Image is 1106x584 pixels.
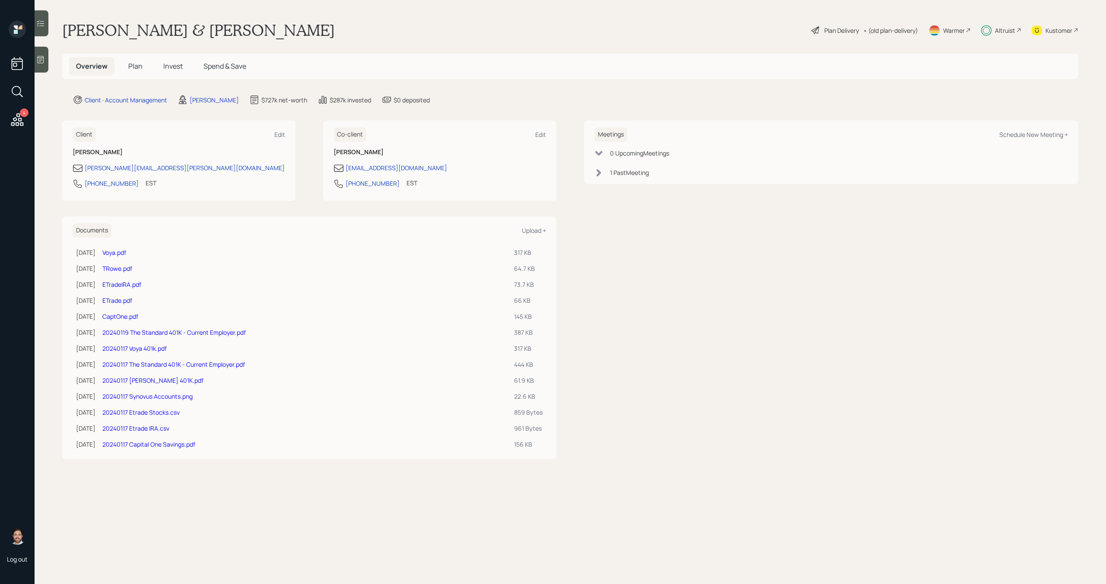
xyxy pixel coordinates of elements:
[943,26,965,35] div: Warmer
[514,328,543,337] div: 387 KB
[514,312,543,321] div: 145 KB
[128,61,143,71] span: Plan
[76,280,95,289] div: [DATE]
[85,95,167,105] div: Client · Account Management
[76,248,95,257] div: [DATE]
[102,248,126,257] a: Voya.pdf
[824,26,859,35] div: Plan Delivery
[334,149,546,156] h6: [PERSON_NAME]
[76,376,95,385] div: [DATE]
[146,178,156,187] div: EST
[102,392,193,400] a: 20240117 Synovus Accounts.png
[514,264,543,273] div: 64.7 KB
[102,344,167,352] a: 20240117 Voya 401k.pdf
[594,127,627,142] h6: Meetings
[76,392,95,401] div: [DATE]
[863,26,918,35] div: • (old plan-delivery)
[76,328,95,337] div: [DATE]
[522,226,546,235] div: Upload +
[610,168,649,177] div: 1 Past Meeting
[330,95,371,105] div: $287k invested
[346,163,447,172] div: [EMAIL_ADDRESS][DOMAIN_NAME]
[535,130,546,139] div: Edit
[76,440,95,449] div: [DATE]
[85,179,139,188] div: [PHONE_NUMBER]
[102,360,245,368] a: 20240117 The Standard 401K - Current Employer.pdf
[76,296,95,305] div: [DATE]
[514,344,543,353] div: 317 KB
[610,149,669,158] div: 0 Upcoming Meeting s
[394,95,430,105] div: $0 deposited
[163,61,183,71] span: Invest
[514,360,543,369] div: 444 KB
[514,440,543,449] div: 156 KB
[407,178,417,187] div: EST
[102,264,132,273] a: TRowe.pdf
[995,26,1015,35] div: Altruist
[7,555,28,563] div: Log out
[76,61,108,71] span: Overview
[514,424,543,433] div: 961 Bytes
[334,127,366,142] h6: Co-client
[514,248,543,257] div: 317 KB
[76,424,95,433] div: [DATE]
[76,264,95,273] div: [DATE]
[514,376,543,385] div: 61.9 KB
[514,408,543,417] div: 859 Bytes
[73,127,96,142] h6: Client
[514,280,543,289] div: 73.7 KB
[203,61,246,71] span: Spend & Save
[102,312,138,321] a: CaptOne.pdf
[514,296,543,305] div: 66 KB
[20,108,29,117] div: 4
[76,408,95,417] div: [DATE]
[76,360,95,369] div: [DATE]
[73,149,285,156] h6: [PERSON_NAME]
[76,344,95,353] div: [DATE]
[190,95,239,105] div: [PERSON_NAME]
[62,21,335,40] h1: [PERSON_NAME] & [PERSON_NAME]
[274,130,285,139] div: Edit
[1046,26,1072,35] div: Kustomer
[514,392,543,401] div: 22.6 KB
[102,328,246,336] a: 20240119 The Standard 401K - Current Employer.pdf
[346,179,400,188] div: [PHONE_NUMBER]
[102,424,169,432] a: 20240117 Etrade IRA.csv
[102,376,203,384] a: 20240117 [PERSON_NAME] 401K.pdf
[999,130,1068,139] div: Schedule New Meeting +
[9,527,26,545] img: michael-russo-headshot.png
[102,408,180,416] a: 20240117 Etrade Stocks.csv
[102,280,141,289] a: ETradeIRA.pdf
[261,95,307,105] div: $727k net-worth
[102,296,132,305] a: ETrade.pdf
[76,312,95,321] div: [DATE]
[85,163,285,172] div: [PERSON_NAME][EMAIL_ADDRESS][PERSON_NAME][DOMAIN_NAME]
[73,223,111,238] h6: Documents
[102,440,195,448] a: 20240117 Capital One Savings.pdf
